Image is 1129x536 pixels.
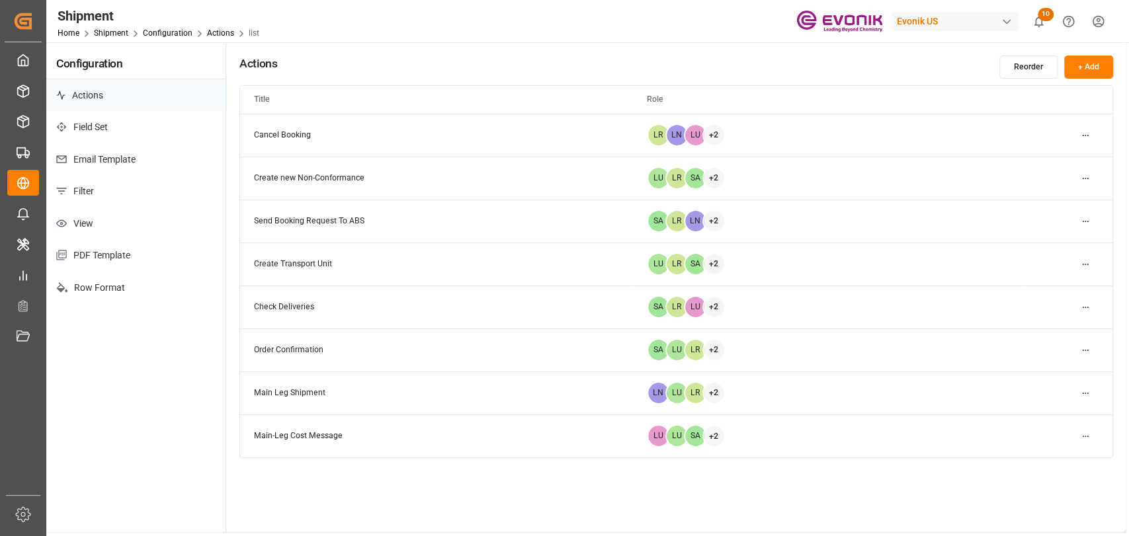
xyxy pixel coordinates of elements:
button: SA [684,252,707,276]
span: LU [648,254,669,274]
a: Home [58,28,79,38]
div: Shipment [58,6,259,26]
span: LU [667,340,687,360]
p: Row Format [46,272,226,304]
span: SA [685,254,706,274]
td: Check Deliveries [240,286,632,328]
button: SA [647,295,670,319]
button: SA [684,167,707,190]
td: Cancel Booking [240,114,632,157]
span: SA [685,426,706,446]
p: PDF Template [46,239,226,272]
span: LU [648,168,669,188]
button: SA [647,210,670,233]
td: Order Confirmation [240,328,632,371]
p: + 2 [709,303,718,311]
button: LR [665,167,689,190]
a: Configuration [143,28,192,38]
p: View [46,208,226,240]
button: LN [665,124,689,147]
button: LU [665,381,689,404]
button: LU [665,424,689,447]
button: LU [684,124,707,147]
button: LR [684,381,707,404]
span: LN [685,211,706,231]
p: + 2 [709,432,718,440]
button: LN [684,210,707,233]
span: LU [667,426,687,446]
button: SA [684,424,707,447]
a: Actions [207,28,234,38]
img: Evonik-brand-mark-Deep-Purple-RGB.jpeg_1700498283.jpeg [796,10,882,33]
p: Email Template [46,143,226,176]
button: LU [684,295,707,319]
div: Evonik US [892,12,1019,31]
button: LU [665,338,689,362]
p: + 2 [709,131,718,139]
button: LR [665,295,689,319]
span: SA [648,340,669,360]
p: + 2 [709,174,718,182]
p: Field Set [46,111,226,143]
span: LN [667,125,687,145]
span: SA [648,297,669,317]
p: + 2 [709,346,718,354]
p: Filter [46,175,226,208]
span: SA [648,211,669,231]
h4: Configuration [46,42,226,79]
span: 10 [1038,8,1054,21]
span: LR [685,383,706,403]
button: show 10 new notifications [1024,7,1054,36]
span: LR [667,211,687,231]
h4: Actions [239,56,277,72]
button: LU [647,424,670,447]
td: Main-Leg Cost Message [240,414,632,457]
button: SA [647,338,670,362]
p: + 2 [709,260,718,268]
button: Help Center [1054,7,1083,36]
span: LU [648,426,669,446]
button: LU [647,167,670,190]
th: Role [633,86,1025,114]
span: LR [648,125,669,145]
button: LR [684,338,707,362]
button: + Add [1064,56,1113,79]
span: LU [685,125,706,145]
button: Evonik US [892,9,1024,34]
span: SA [685,168,706,188]
span: LR [667,254,687,274]
p: Actions [46,79,226,112]
td: Create Transport Unit [240,243,632,286]
p: + 2 [709,389,718,397]
button: LN [647,381,670,404]
span: LR [685,340,706,360]
td: Main Leg Shipment [240,371,632,414]
span: LN [648,383,669,403]
button: Reorder [999,56,1058,79]
p: + 2 [709,217,718,225]
a: Shipment [94,28,128,38]
button: LR [647,124,670,147]
button: LU [647,252,670,276]
td: Send Booking Request To ABS [240,200,632,243]
button: LR [665,210,689,233]
span: LR [667,168,687,188]
span: LR [667,297,687,317]
th: Title [240,86,632,114]
td: Create new Non-Conformance [240,157,632,200]
span: LU [667,383,687,403]
span: LU [685,297,706,317]
button: LR [665,252,689,276]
